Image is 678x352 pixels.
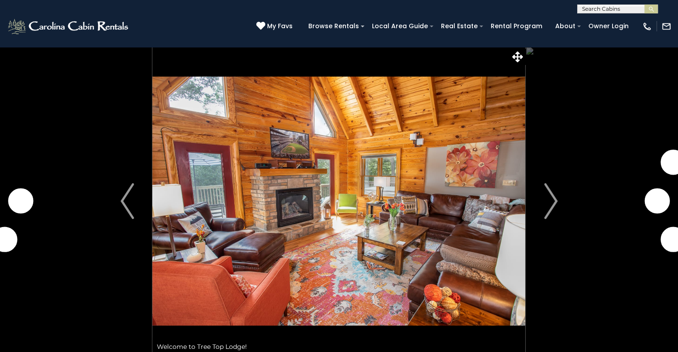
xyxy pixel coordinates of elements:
a: Real Estate [436,19,482,33]
a: My Favs [256,21,295,31]
a: Rental Program [486,19,547,33]
img: arrow [121,183,134,219]
img: mail-regular-white.png [661,21,671,31]
a: Local Area Guide [367,19,432,33]
img: arrow [544,183,557,219]
img: phone-regular-white.png [642,21,652,31]
span: My Favs [267,21,293,31]
a: About [551,19,580,33]
img: White-1-2.png [7,17,131,35]
a: Owner Login [584,19,633,33]
a: Browse Rentals [304,19,363,33]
